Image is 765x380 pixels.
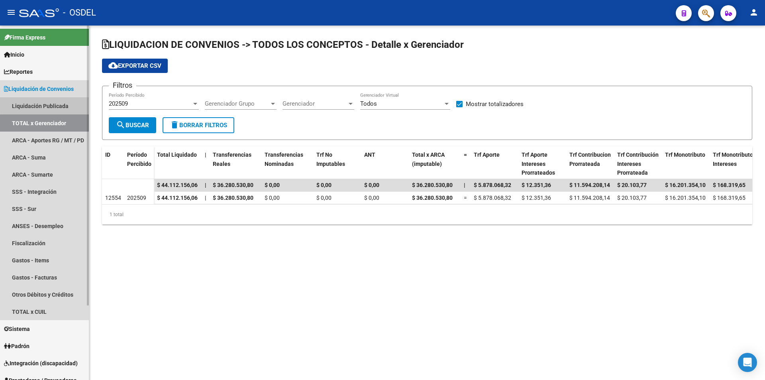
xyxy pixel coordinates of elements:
mat-icon: person [749,8,759,17]
span: Trf No Imputables [316,152,345,167]
span: $ 168.319,65 [713,182,745,188]
span: Transferencias Nominadas [265,152,303,167]
datatable-header-cell: Trf Aporte Intereses Prorrateados [518,146,566,181]
mat-icon: menu [6,8,16,17]
span: $ 168.319,65 [713,195,745,201]
datatable-header-cell: Transferencias Reales [210,146,261,181]
datatable-header-cell: Transferencias Nominadas [261,146,313,181]
span: Transferencias Reales [213,152,251,167]
span: Liquidación de Convenios [4,85,74,93]
datatable-header-cell: Total x ARCA (imputable) [409,146,461,181]
span: $ 16.201.354,10 [665,182,706,188]
span: = [464,195,467,201]
span: Trf Monotributo [665,152,705,158]
span: LIQUIDACION DE CONVENIOS -> TODOS LOS CONCEPTOS - Detalle x Gerenciador [102,39,464,50]
datatable-header-cell: | [202,146,210,181]
span: | [205,195,206,201]
span: Firma Express [4,33,45,42]
span: ANT [364,152,375,158]
span: $ 5.878.068,32 [474,195,511,201]
span: $ 36.280.530,80 [213,195,253,201]
datatable-header-cell: ANT [361,146,409,181]
span: | [464,182,465,188]
span: 202509 [109,100,128,107]
mat-icon: search [116,120,126,130]
span: Total x ARCA (imputable) [412,152,445,167]
button: Buscar [109,117,156,133]
span: $ 12.351,36 [522,195,551,201]
div: 1 total [102,205,752,224]
span: $ 44.112.156,06 [157,195,198,201]
span: $ 0,00 [316,195,331,201]
span: Mostrar totalizadores [466,99,524,109]
span: $ 0,00 [364,182,379,188]
button: Exportar CSV [102,59,168,73]
span: Trf Aporte [474,152,500,158]
span: Total Liquidado [157,152,197,158]
span: $ 11.594.208,14 [569,182,610,188]
span: $ 36.280.530,80 [412,182,453,188]
span: Integración (discapacidad) [4,359,78,368]
span: | [205,152,206,158]
span: Trf Contribucion Prorrateada [569,152,611,167]
h3: Filtros [109,80,136,91]
span: Buscar [116,122,149,129]
span: $ 0,00 [265,182,280,188]
span: $ 0,00 [364,195,379,201]
span: Gerenciador Grupo [205,100,269,107]
datatable-header-cell: Trf No Imputables [313,146,361,181]
span: Borrar Filtros [170,122,227,129]
span: $ 44.112.156,06 [157,182,198,188]
button: Borrar Filtros [163,117,234,133]
datatable-header-cell: Trf Contribucion Prorrateada [566,146,614,181]
span: Trf Monotributo Intereses [713,152,753,167]
span: = [464,152,467,158]
span: $ 0,00 [316,182,331,188]
datatable-header-cell: ID [102,146,124,180]
span: - OSDEL [63,4,96,22]
span: $ 0,00 [265,195,280,201]
span: $ 16.201.354,10 [665,195,706,201]
datatable-header-cell: Trf Monotributo [662,146,710,181]
datatable-header-cell: Trf Monotributo Intereses [710,146,757,181]
span: $ 12.351,36 [522,182,551,188]
span: $ 36.280.530,80 [412,195,453,201]
span: $ 20.103,77 [617,182,647,188]
span: Trf Aporte Intereses Prorrateados [522,152,555,176]
span: Todos [360,100,377,107]
span: Exportar CSV [108,62,161,69]
div: Open Intercom Messenger [738,353,757,372]
span: 12554 [105,195,121,201]
span: 202509 [127,195,146,201]
span: Gerenciador [282,100,347,107]
mat-icon: cloud_download [108,61,118,70]
span: Trf Contribución Intereses Prorrateada [617,152,659,176]
datatable-header-cell: Período Percibido [124,146,154,180]
span: ID [105,152,110,158]
datatable-header-cell: Total Liquidado [154,146,202,181]
span: $ 36.280.530,80 [213,182,253,188]
span: Inicio [4,50,24,59]
span: Reportes [4,67,33,76]
span: $ 11.594.208,14 [569,195,610,201]
mat-icon: delete [170,120,179,130]
datatable-header-cell: Trf Aporte [471,146,518,181]
span: $ 20.103,77 [617,195,647,201]
datatable-header-cell: Trf Contribución Intereses Prorrateada [614,146,662,181]
span: Sistema [4,325,30,333]
span: $ 5.878.068,32 [474,182,511,188]
span: Período Percibido [127,152,151,167]
span: | [205,182,206,188]
datatable-header-cell: = [461,146,471,181]
span: Padrón [4,342,29,350]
